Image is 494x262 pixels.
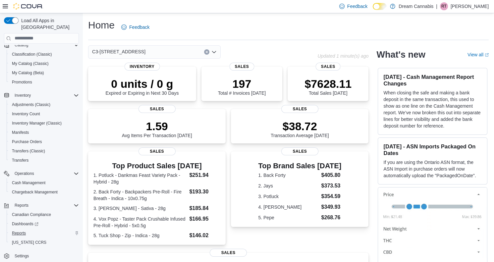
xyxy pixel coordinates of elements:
[7,156,82,165] button: Transfers
[12,252,31,260] a: Settings
[7,210,82,219] button: Canadian Compliance
[93,232,187,239] dt: 5. Tuck Shop - Zip - Indica - 28g
[9,188,60,196] a: Chargeback Management
[12,170,79,178] span: Operations
[467,52,489,57] a: View allExternal link
[93,216,187,229] dt: 4. Vox Popz - Taster Pack Crushable Infused Pre-Roll - Hybrid - 5x0.5g
[9,220,41,228] a: Dashboards
[9,229,28,237] a: Reports
[9,220,79,228] span: Dashboards
[93,205,187,212] dt: 3. [PERSON_NAME] - Sativa - 28g
[119,21,152,34] a: Feedback
[9,60,51,68] a: My Catalog (Classic)
[7,78,82,87] button: Promotions
[204,49,209,55] button: Clear input
[9,50,79,58] span: Classification (Classic)
[9,50,55,58] a: Classification (Classic)
[122,120,192,133] p: 1.59
[12,148,45,154] span: Transfers (Classic)
[271,120,329,138] div: Transaction Average [DATE]
[189,204,220,212] dd: $185.84
[12,212,51,217] span: Canadian Compliance
[9,69,47,77] a: My Catalog (Beta)
[9,101,79,109] span: Adjustments (Classic)
[373,3,387,10] input: Dark Mode
[15,42,28,48] span: Catalog
[15,203,28,208] span: Reports
[258,204,318,210] dt: 4. [PERSON_NAME]
[9,119,79,127] span: Inventory Manager (Classic)
[12,139,42,144] span: Purchase Orders
[93,188,187,202] dt: 2. Back Forty - Backpackers Pre-Roll - Fire Breath - Indica - 10x0.75g
[105,77,179,96] div: Expired or Expiring in Next 30 Days
[12,111,40,117] span: Inventory Count
[9,138,79,146] span: Purchase Orders
[92,48,145,56] span: C3-[STREET_ADDRESS]
[19,17,79,30] span: Load All Apps in [GEOGRAPHIC_DATA]
[9,147,79,155] span: Transfers (Classic)
[12,91,79,99] span: Inventory
[321,214,342,222] dd: $268.76
[1,201,82,210] button: Reports
[304,77,352,90] p: $7628.11
[1,40,82,50] button: Catalog
[7,146,82,156] button: Transfers (Classic)
[93,172,187,185] dt: 1. Potluck - Dankmas Feast Variety Pack - Hybrid - 28g
[347,3,367,10] span: Feedback
[12,189,58,195] span: Chargeback Management
[9,188,79,196] span: Chargeback Management
[15,171,34,176] span: Operations
[7,178,82,187] button: Cash Management
[441,2,447,10] span: RT
[129,24,149,30] span: Feedback
[189,215,220,223] dd: $166.95
[218,77,266,90] p: 197
[12,79,32,85] span: Promotions
[189,232,220,239] dd: $146.02
[383,74,482,87] h3: [DATE] - Cash Management Report Changes
[7,119,82,128] button: Inventory Manager (Classic)
[125,63,160,71] span: Inventory
[15,253,29,259] span: Settings
[7,50,82,59] button: Classification (Classic)
[12,180,45,185] span: Cash Management
[9,156,79,164] span: Transfers
[12,231,26,236] span: Reports
[12,41,31,49] button: Catalog
[12,201,79,209] span: Reports
[9,78,79,86] span: Promotions
[383,159,482,179] p: If you are using the Ontario ASN format, the ASN Import in purchase orders will now automatically...
[7,229,82,238] button: Reports
[376,49,425,60] h2: What's new
[210,249,247,257] span: Sales
[9,147,48,155] a: Transfers (Classic)
[9,156,31,164] a: Transfers
[9,101,53,109] a: Adjustments (Classic)
[321,171,342,179] dd: $405.80
[1,251,82,261] button: Settings
[316,63,341,71] span: Sales
[9,238,49,246] a: [US_STATE] CCRS
[399,2,433,10] p: Dream Cannabis
[12,61,49,66] span: My Catalog (Classic)
[12,252,79,260] span: Settings
[7,128,82,137] button: Manifests
[138,147,176,155] span: Sales
[383,89,482,129] p: When closing the safe and making a bank deposit in the same transaction, this used to show as one...
[7,68,82,78] button: My Catalog (Beta)
[9,110,79,118] span: Inventory Count
[9,211,79,219] span: Canadian Compliance
[1,91,82,100] button: Inventory
[9,229,79,237] span: Reports
[12,201,31,209] button: Reports
[9,69,79,77] span: My Catalog (Beta)
[258,183,318,189] dt: 2. Jays
[12,158,28,163] span: Transfers
[9,110,43,118] a: Inventory Count
[13,3,43,10] img: Cova
[7,100,82,109] button: Adjustments (Classic)
[1,169,82,178] button: Operations
[12,41,79,49] span: Catalog
[440,2,448,10] div: Robert Taylor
